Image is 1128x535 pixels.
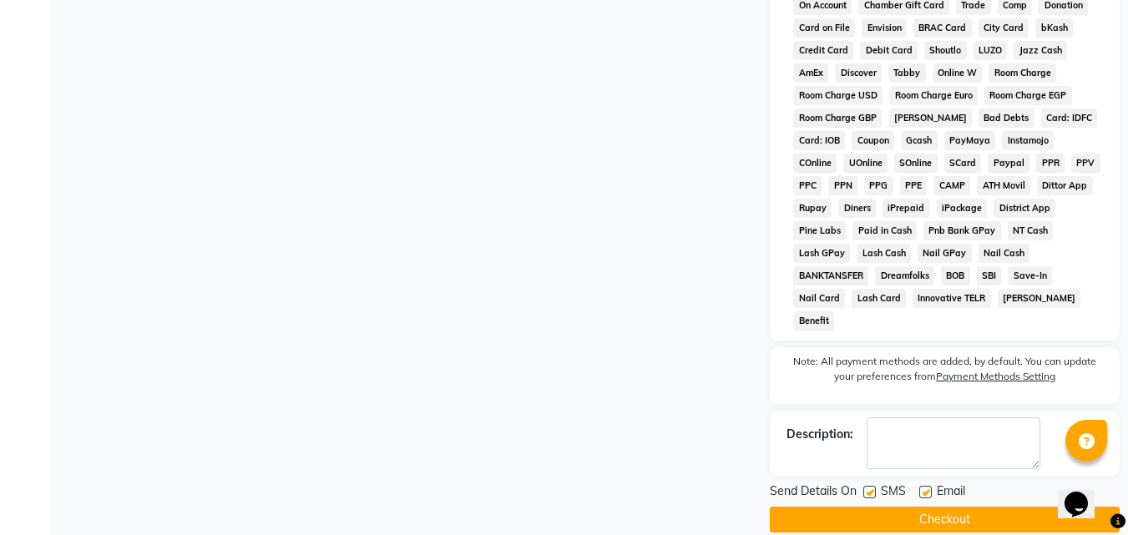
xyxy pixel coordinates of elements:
iframe: chat widget [1058,468,1111,518]
span: District App [994,199,1055,218]
span: BOB [941,266,970,285]
span: Room Charge USD [793,86,883,105]
span: PPN [828,176,857,195]
span: Room Charge Euro [889,86,978,105]
span: Online W [933,63,983,83]
span: Card on File [793,18,855,38]
span: Discover [835,63,882,83]
span: Lash Cash [857,244,911,263]
span: Dittor App [1037,176,1093,195]
span: PPE [900,176,928,195]
span: Nail GPay [918,244,972,263]
span: Email [937,482,965,503]
span: City Card [979,18,1029,38]
span: [PERSON_NAME] [998,289,1081,308]
span: Shoutlo [924,41,967,60]
span: SOnline [894,154,938,173]
span: Gcash [901,131,938,150]
span: COnline [793,154,837,173]
span: PayMaya [944,131,996,150]
span: UOnline [843,154,888,173]
span: Dreamfolks [875,266,934,285]
span: Room Charge GBP [793,109,882,128]
span: Benefit [793,311,834,331]
span: Pnb Bank GPay [923,221,1001,240]
span: SMS [881,482,906,503]
span: BANKTANSFER [793,266,868,285]
span: Paypal [988,154,1029,173]
span: Room Charge [989,63,1056,83]
span: Rupay [793,199,832,218]
span: Lash GPay [793,244,850,263]
span: Coupon [852,131,894,150]
span: PPG [864,176,893,195]
label: Note: All payment methods are added, by default. You can update your preferences from [787,354,1103,391]
span: PPV [1071,154,1100,173]
span: LUZO [974,41,1008,60]
span: iPrepaid [883,199,930,218]
span: Pine Labs [793,221,846,240]
span: ATH Movil [977,176,1030,195]
span: [PERSON_NAME] [888,109,972,128]
span: CAMP [933,176,970,195]
span: NT Cash [1008,221,1054,240]
span: bKash [1035,18,1073,38]
span: Room Charge EGP [984,86,1072,105]
span: Nail Cash [979,244,1030,263]
span: Tabby [888,63,926,83]
div: Description: [787,426,853,443]
span: Send Details On [770,482,857,503]
span: iPackage [937,199,988,218]
span: Card: IDFC [1041,109,1098,128]
span: PPR [1036,154,1065,173]
span: Lash Card [852,289,906,308]
span: SCard [944,154,982,173]
span: Credit Card [793,41,853,60]
span: Envision [862,18,907,38]
button: Checkout [770,507,1120,532]
span: Innovative TELR [913,289,991,308]
span: Bad Debts [979,109,1034,128]
span: Instamojo [1002,131,1054,150]
span: Nail Card [793,289,845,308]
span: AmEx [793,63,828,83]
label: Payment Methods Setting [936,369,1055,384]
span: Diners [838,199,876,218]
span: BRAC Card [913,18,972,38]
span: Jazz Cash [1014,41,1067,60]
span: Debit Card [860,41,918,60]
span: Save-In [1008,266,1052,285]
span: Card: IOB [793,131,845,150]
span: SBI [977,266,1002,285]
span: PPC [793,176,822,195]
span: Paid in Cash [852,221,917,240]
